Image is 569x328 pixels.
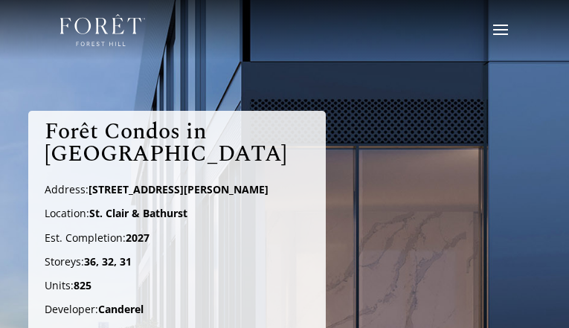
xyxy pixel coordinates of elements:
img: Foret Condos in Forest Hill [60,14,146,47]
p: Address: [45,183,309,207]
p: Developer: [45,303,309,327]
span: St. Clair & Bathurst [89,206,187,220]
span: [STREET_ADDRESS][PERSON_NAME] [89,182,269,196]
strong: 36, 32, 31 [84,254,132,268]
p: Units: [45,279,309,303]
p: Storeys: [45,255,309,279]
p: Location: [45,207,309,231]
strong: 825 [74,278,91,292]
h1: Forêt Condos in [GEOGRAPHIC_DATA] [45,120,309,173]
strong: Canderel [98,302,144,316]
b: 2027 [126,231,150,245]
p: Est. Completion: [45,231,309,255]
